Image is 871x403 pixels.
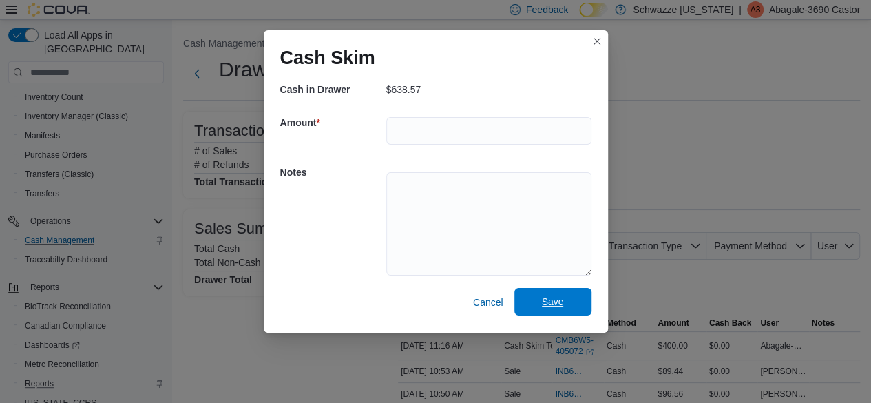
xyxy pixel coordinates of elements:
[473,296,503,309] span: Cancel
[589,33,605,50] button: Closes this modal window
[468,289,509,316] button: Cancel
[514,288,591,316] button: Save
[280,158,384,186] h5: Notes
[280,47,375,69] h1: Cash Skim
[542,295,564,309] span: Save
[280,76,384,103] h5: Cash in Drawer
[386,84,421,95] p: $638.57
[280,109,384,136] h5: Amount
